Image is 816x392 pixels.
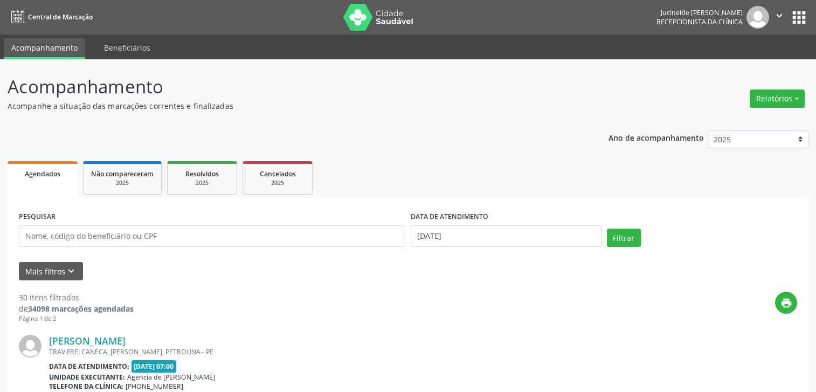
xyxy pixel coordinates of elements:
input: Nome, código do beneficiário ou CPF [19,225,405,247]
p: Acompanhamento [8,73,568,100]
button: apps [790,8,808,27]
button: print [775,292,797,314]
span: Agendados [25,169,60,178]
b: Unidade executante: [49,373,125,382]
a: Central de Marcação [8,8,93,26]
p: Ano de acompanhamento [608,130,704,144]
i:  [773,10,785,22]
span: Central de Marcação [28,12,93,22]
a: [PERSON_NAME] [49,335,126,347]
span: Não compareceram [91,169,154,178]
span: [DATE] 07:00 [132,360,177,373]
img: img [19,335,42,357]
img: img [746,6,769,29]
input: Selecione um intervalo [411,225,601,247]
span: Agencia de [PERSON_NAME] [127,373,215,382]
span: Recepcionista da clínica [656,17,743,26]
div: 2025 [175,179,229,187]
div: Página 1 de 2 [19,314,134,324]
a: Acompanhamento [4,38,85,59]
div: Jucineide [PERSON_NAME] [656,8,743,17]
button:  [769,6,790,29]
span: [PHONE_NUMBER] [126,382,183,391]
b: Telefone da clínica: [49,382,123,391]
button: Mais filtroskeyboard_arrow_down [19,262,83,281]
div: de [19,303,134,314]
div: 30 itens filtrados [19,292,134,303]
button: Filtrar [607,229,641,247]
div: 2025 [251,179,305,187]
a: Beneficiários [96,38,158,57]
strong: 34098 marcações agendadas [28,304,134,314]
label: DATA DE ATENDIMENTO [411,209,488,225]
i: print [780,297,792,309]
p: Acompanhe a situação das marcações correntes e finalizadas [8,100,568,112]
span: Cancelados [260,169,296,178]
div: TRAV.FREI CANECA, [PERSON_NAME], PETROLINA - PE [49,347,635,356]
button: Relatórios [750,90,805,108]
label: PESQUISAR [19,209,56,225]
i: keyboard_arrow_down [65,265,77,277]
div: 2025 [91,179,154,187]
b: Data de atendimento: [49,362,129,371]
span: Resolvidos [185,169,219,178]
